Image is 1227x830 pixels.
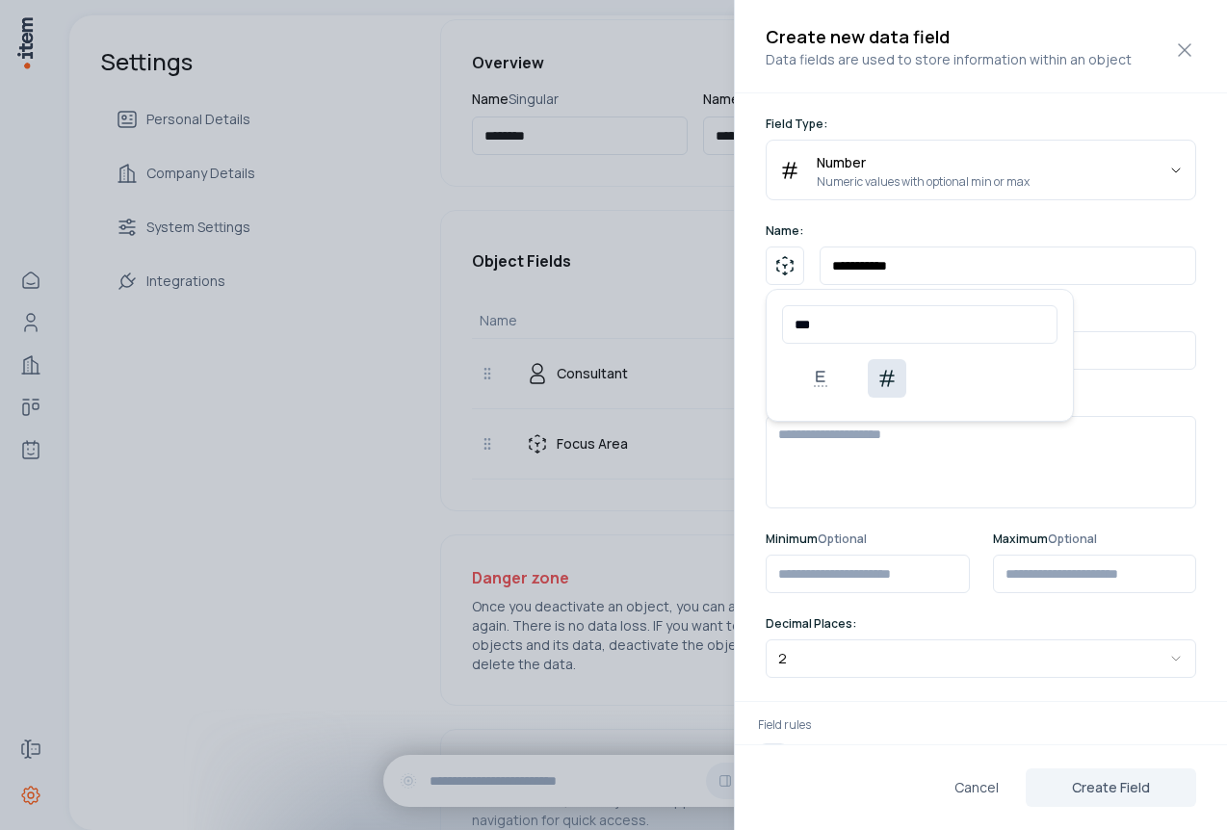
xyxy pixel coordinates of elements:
p: Minimum [766,532,970,547]
p: Decimal Places: [766,616,1196,632]
p: Field Type: [766,117,1196,132]
p: Data fields are used to store information within an object [766,50,1196,69]
h2: Create new data field [766,23,1196,50]
button: Create Field [1026,768,1196,807]
span: Optional [1048,531,1097,547]
span: Optional [818,531,867,547]
p: Name: [766,223,1196,239]
p: Field rules [758,717,1204,733]
p: Set field as required [802,742,933,762]
p: Maximum [993,532,1197,547]
button: Cancel [939,768,1014,807]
